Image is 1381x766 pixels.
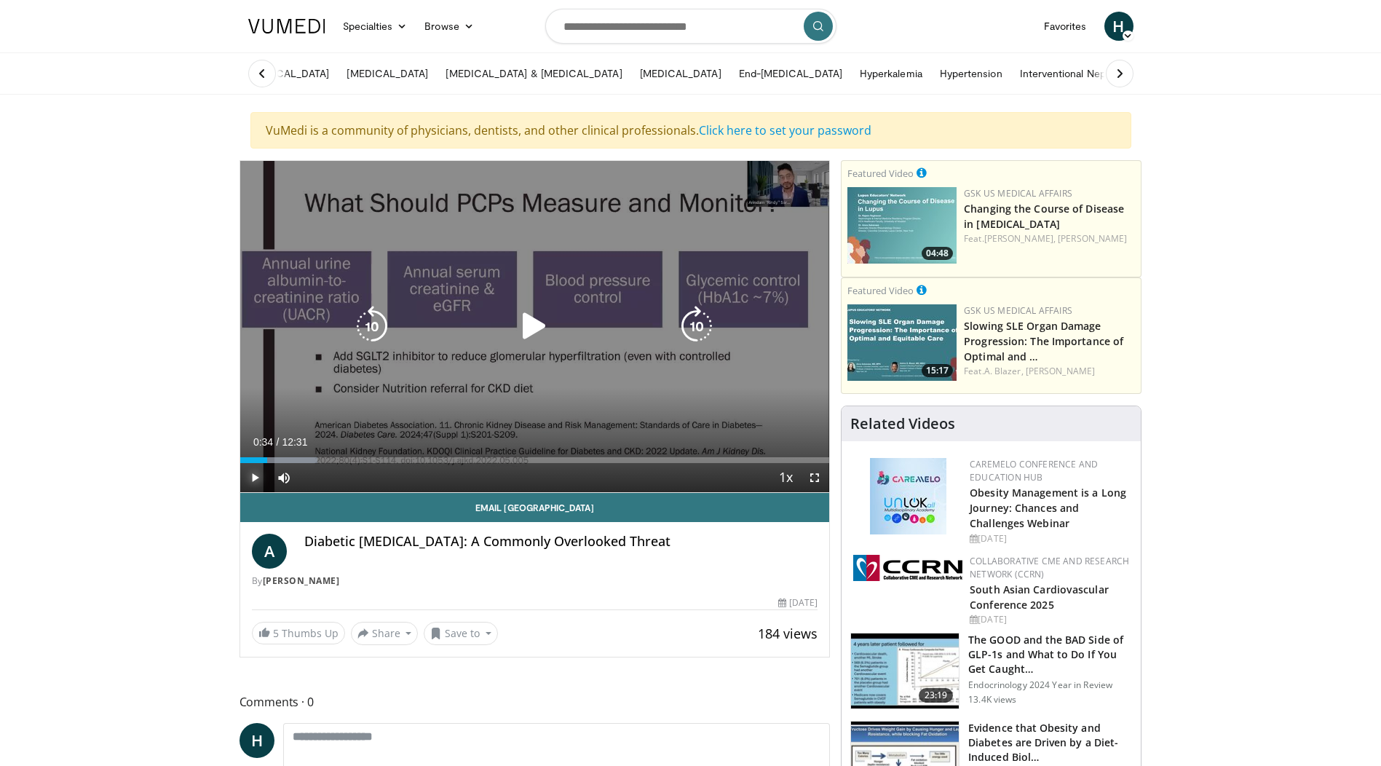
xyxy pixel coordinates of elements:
span: Comments 0 [240,692,831,711]
a: End-[MEDICAL_DATA] [730,59,851,88]
a: Interventional Nephrology [1011,59,1149,88]
h3: Evidence that Obesity and Diabetes are Driven by a Diet-Induced Biol… [968,721,1132,765]
a: Hyperkalemia [851,59,931,88]
a: Changing the Course of Disease in [MEDICAL_DATA] [964,202,1124,231]
a: Collaborative CME and Research Network (CCRN) [970,555,1129,580]
input: Search topics, interventions [545,9,836,44]
div: Feat. [964,232,1135,245]
a: Favorites [1035,12,1096,41]
div: By [252,574,818,588]
span: 23:19 [919,688,954,703]
h3: The GOOD and the BAD Side of GLP-1s and What to Do If You Get Caught… [968,633,1132,676]
button: Share [351,622,419,645]
a: H [1104,12,1133,41]
button: Save to [424,622,498,645]
p: 13.4K views [968,694,1016,706]
a: Obesity Management is a Long Journey: Chances and Challenges Webinar [970,486,1126,530]
span: 184 views [758,625,818,642]
a: CaReMeLO Conference and Education Hub [970,458,1098,483]
a: [PERSON_NAME], [984,232,1056,245]
a: Hypertension [931,59,1011,88]
img: VuMedi Logo [248,19,325,33]
div: Feat. [964,365,1135,378]
h4: Diabetic [MEDICAL_DATA]: A Commonly Overlooked Threat [304,534,818,550]
a: H [240,723,274,758]
a: Specialties [334,12,416,41]
img: 617c1126-5952-44a1-b66c-75ce0166d71c.png.150x105_q85_crop-smart_upscale.jpg [847,187,957,264]
h4: Related Videos [850,415,955,433]
img: 756cb5e3-da60-49d4-af2c-51c334342588.150x105_q85_crop-smart_upscale.jpg [851,633,959,709]
button: Mute [269,463,298,492]
a: Click here to set your password [699,122,871,138]
a: A [252,534,287,569]
a: Browse [416,12,483,41]
a: GSK US Medical Affairs [964,187,1072,200]
a: [MEDICAL_DATA] [631,59,730,88]
div: Progress Bar [240,457,830,463]
span: 15:17 [922,364,953,377]
a: Email [GEOGRAPHIC_DATA] [240,493,830,522]
div: [DATE] [970,613,1129,626]
a: South Asian Cardiovascular Conference 2025 [970,583,1109,612]
a: [MEDICAL_DATA] [338,59,437,88]
img: a04ee3ba-8487-4636-b0fb-5e8d268f3737.png.150x105_q85_autocrop_double_scale_upscale_version-0.2.png [853,555,962,581]
img: dff207f3-9236-4a51-a237-9c7125d9f9ab.png.150x105_q85_crop-smart_upscale.jpg [847,304,957,381]
a: Slowing SLE Organ Damage Progression: The Importance of Optimal and … [964,319,1123,363]
small: Featured Video [847,167,914,180]
button: Playback Rate [771,463,800,492]
a: A. Blazer, [984,365,1024,377]
video-js: Video Player [240,161,830,493]
button: Fullscreen [800,463,829,492]
a: 15:17 [847,304,957,381]
span: 12:31 [282,436,307,448]
a: GSK US Medical Affairs [964,304,1072,317]
a: 23:19 The GOOD and the BAD Side of GLP-1s and What to Do If You Get Caught… Endocrinology 2024 Ye... [850,633,1132,710]
a: 5 Thumbs Up [252,622,345,644]
small: Featured Video [847,284,914,297]
span: / [277,436,280,448]
a: [PERSON_NAME] [1026,365,1095,377]
img: 45df64a9-a6de-482c-8a90-ada250f7980c.png.150x105_q85_autocrop_double_scale_upscale_version-0.2.jpg [870,458,946,534]
div: VuMedi is a community of physicians, dentists, and other clinical professionals. [250,112,1131,149]
a: 04:48 [847,187,957,264]
span: 04:48 [922,247,953,260]
a: [PERSON_NAME] [1058,232,1127,245]
div: [DATE] [970,532,1129,545]
button: Play [240,463,269,492]
a: [MEDICAL_DATA] & [MEDICAL_DATA] [437,59,630,88]
p: Endocrinology 2024 Year in Review [968,679,1132,691]
span: 5 [273,626,279,640]
a: [PERSON_NAME] [263,574,340,587]
span: 0:34 [253,436,273,448]
div: [DATE] [778,596,818,609]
